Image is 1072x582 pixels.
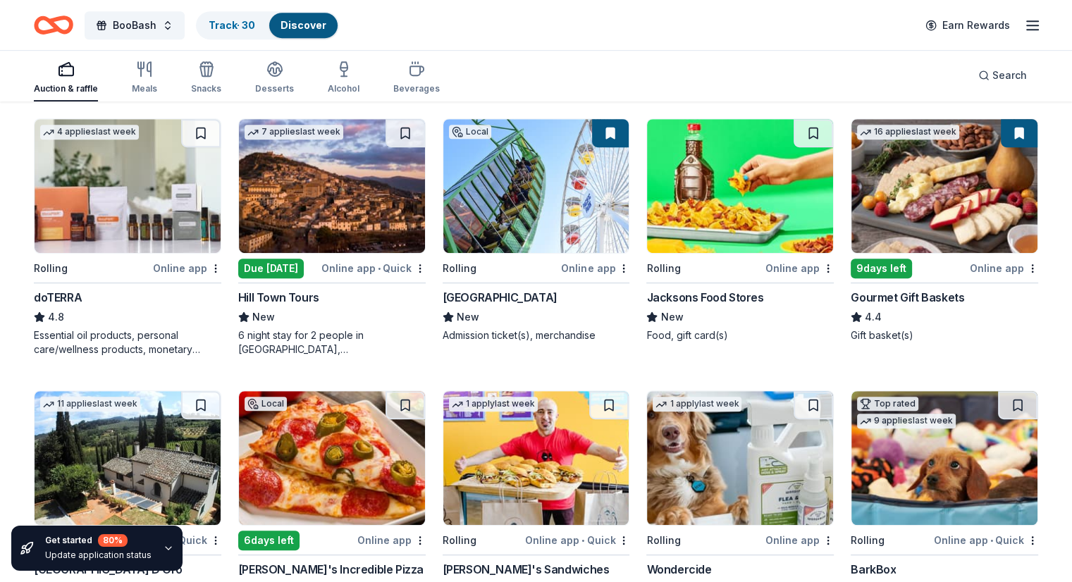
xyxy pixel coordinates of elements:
img: Image for Pacific Park [443,119,629,253]
div: Rolling [443,532,476,549]
div: 9 applies last week [857,414,956,428]
div: Rolling [646,260,680,277]
div: Admission ticket(s), merchandise [443,328,630,342]
img: Image for Gourmet Gift Baskets [851,119,1037,253]
div: Snacks [191,83,221,94]
div: Online app [561,259,629,277]
div: Online app Quick [321,259,426,277]
button: Track· 30Discover [196,11,339,39]
a: Home [34,8,73,42]
button: BooBash [85,11,185,39]
span: New [660,309,683,326]
div: Online app Quick [525,531,629,549]
button: Snacks [191,55,221,101]
button: Search [967,61,1038,89]
div: Online app Quick [934,531,1038,549]
div: Essential oil products, personal care/wellness products, monetary donations [34,328,221,357]
div: 80 % [98,534,128,547]
div: 1 apply last week [449,397,538,411]
button: Alcohol [328,55,359,101]
div: Gift basket(s) [851,328,1038,342]
div: 4 applies last week [40,125,139,140]
img: Image for Jacksons Food Stores [647,119,833,253]
img: Image for Hill Town Tours [239,119,425,253]
span: 4.8 [48,309,64,326]
div: Alcohol [328,83,359,94]
span: • [581,535,584,546]
button: Meals [132,55,157,101]
div: Food, gift card(s) [646,328,834,342]
div: Gourmet Gift Baskets [851,289,964,306]
button: Auction & raffle [34,55,98,101]
img: Image for John's Incredible Pizza [239,391,425,525]
a: Discover [281,19,326,31]
div: 9 days left [851,259,912,278]
a: Track· 30 [209,19,255,31]
a: Image for doTERRA4 applieslast weekRollingOnline appdoTERRA4.8Essential oil products, personal ca... [34,118,221,357]
div: Local [449,125,491,139]
img: Image for doTERRA [35,119,221,253]
a: Image for Jacksons Food StoresRollingOnline appJacksons Food StoresNewFood, gift card(s) [646,118,834,342]
div: Get started [45,534,152,547]
div: 11 applies last week [40,397,140,411]
div: Rolling [34,260,68,277]
div: [PERSON_NAME]'s Incredible Pizza [238,561,424,578]
div: Top rated [857,397,918,411]
div: 7 applies last week [245,125,343,140]
div: BarkBox [851,561,896,578]
div: Due [DATE] [238,259,304,278]
div: Meals [132,83,157,94]
button: Beverages [393,55,440,101]
a: Image for Gourmet Gift Baskets16 applieslast week9days leftOnline appGourmet Gift Baskets4.4Gift ... [851,118,1038,342]
img: Image for Villa Sogni D’Oro [35,391,221,525]
div: Desserts [255,83,294,94]
div: 1 apply last week [653,397,741,411]
span: • [990,535,993,546]
button: Desserts [255,55,294,101]
div: Rolling [851,532,885,549]
a: Image for Hill Town Tours 7 applieslast weekDue [DATE]Online app•QuickHill Town ToursNew6 night s... [238,118,426,357]
div: Hill Town Tours [238,289,319,306]
div: Online app [970,259,1038,277]
div: Auction & raffle [34,83,98,94]
span: 4.4 [865,309,882,326]
span: • [378,263,381,274]
div: doTERRA [34,289,82,306]
div: 6 night stay for 2 people in [GEOGRAPHIC_DATA], [GEOGRAPHIC_DATA] [238,328,426,357]
div: [GEOGRAPHIC_DATA] [443,289,557,306]
span: New [252,309,275,326]
div: Wondercide [646,561,711,578]
div: 16 applies last week [857,125,959,140]
div: Update application status [45,550,152,561]
div: 6 days left [238,531,300,550]
span: New [457,309,479,326]
div: Online app [357,531,426,549]
img: Image for BarkBox [851,391,1037,525]
div: Online app [153,259,221,277]
span: Search [992,67,1027,84]
div: Rolling [443,260,476,277]
div: Beverages [393,83,440,94]
div: Online app [765,531,834,549]
a: Earn Rewards [917,13,1018,38]
img: Image for Ike's Sandwiches [443,391,629,525]
div: Jacksons Food Stores [646,289,763,306]
div: Rolling [646,532,680,549]
div: Local [245,397,287,411]
div: [PERSON_NAME]'s Sandwiches [443,561,610,578]
img: Image for Wondercide [647,391,833,525]
span: BooBash [113,17,156,34]
div: Online app [765,259,834,277]
a: Image for Pacific ParkLocalRollingOnline app[GEOGRAPHIC_DATA]NewAdmission ticket(s), merchandise [443,118,630,342]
